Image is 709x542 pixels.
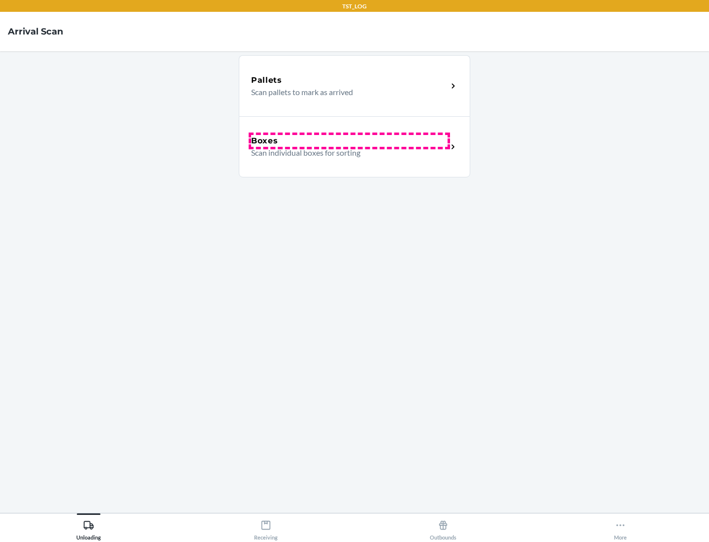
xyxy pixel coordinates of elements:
[177,513,354,541] button: Receiving
[239,116,470,177] a: BoxesScan individual boxes for sorting
[251,135,278,147] h5: Boxes
[76,516,101,541] div: Unloading
[342,2,367,11] p: TST_LOG
[430,516,456,541] div: Outbounds
[614,516,627,541] div: More
[532,513,709,541] button: More
[251,147,440,159] p: Scan individual boxes for sorting
[8,25,63,38] h4: Arrival Scan
[254,516,278,541] div: Receiving
[251,86,440,98] p: Scan pallets to mark as arrived
[251,74,282,86] h5: Pallets
[239,55,470,116] a: PalletsScan pallets to mark as arrived
[354,513,532,541] button: Outbounds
